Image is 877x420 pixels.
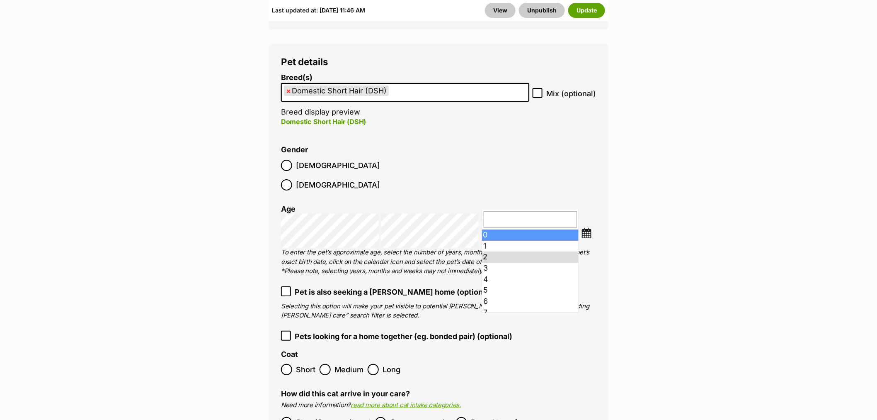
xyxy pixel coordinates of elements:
[485,3,516,18] a: View
[284,85,389,96] li: Domestic Short Hair (DSH)
[581,228,592,238] img: ...
[482,274,579,285] li: 4
[482,307,579,318] li: 7
[286,85,291,96] span: ×
[295,331,512,342] span: Pets looking for a home together (eg. bonded pair) (optional)
[281,73,529,82] label: Breed(s)
[281,389,410,398] label: How did this cat arrive in your care?
[281,117,529,127] p: Domestic Short Hair (DSH)
[296,364,315,375] span: Short
[482,296,579,307] li: 6
[272,3,365,18] div: Last updated at: [DATE] 11:46 AM
[281,248,596,276] p: To enter the pet’s approximate age, select the number of years, months and weeks. Or, if you know...
[296,160,380,171] span: [DEMOGRAPHIC_DATA]
[281,146,308,154] label: Gender
[383,364,401,375] span: Long
[351,401,461,409] a: read more about cat intake categories.
[296,179,380,190] span: [DEMOGRAPHIC_DATA]
[281,350,298,359] label: Coat
[546,88,596,99] span: Mix (optional)
[482,230,579,241] li: 0
[519,3,565,18] button: Unpublish
[482,241,579,252] li: 1
[295,286,492,298] span: Pet is also seeking a [PERSON_NAME] home (optional)
[281,205,296,213] label: Age
[334,364,363,375] span: Medium
[281,400,596,410] p: Need more information?
[281,56,328,67] span: Pet details
[568,3,605,18] button: Update
[482,285,579,296] li: 5
[482,252,579,263] li: 2
[281,302,596,320] p: Selecting this option will make your pet visible to potential [PERSON_NAME] carers when the “Pets...
[281,73,529,135] li: Breed display preview
[482,263,579,274] li: 3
